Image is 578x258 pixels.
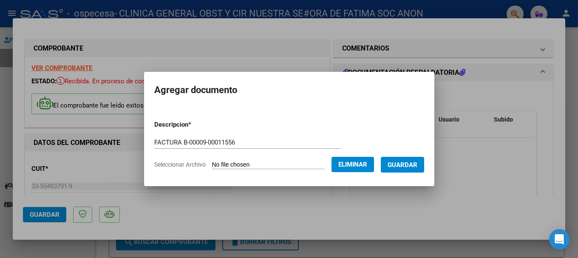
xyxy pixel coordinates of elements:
[154,161,206,168] span: Seleccionar Archivo
[154,82,424,98] h2: Agregar documento
[388,161,417,169] span: Guardar
[338,161,367,168] span: Eliminar
[331,157,374,172] button: Eliminar
[154,120,235,130] p: Descripcion
[549,229,569,249] div: Open Intercom Messenger
[381,157,424,173] button: Guardar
